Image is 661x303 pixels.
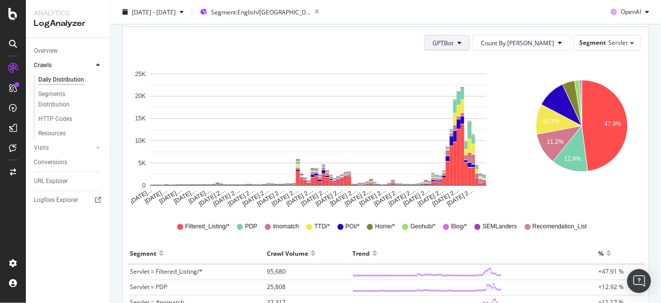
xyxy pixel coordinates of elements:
text: 15K [135,115,145,122]
a: Resources [38,128,103,139]
span: Servlet = PDP [130,283,167,291]
a: Logfiles Explorer [34,195,103,205]
text: 47.9% [604,120,621,127]
a: URL Explorer [34,176,103,187]
a: Overview [34,46,103,56]
div: Crawl Volume [267,245,308,261]
span: Servlet [608,38,628,47]
div: Segment [130,245,156,261]
span: Segment [579,38,606,47]
span: Segment: English/[GEOGRAPHIC_DATA] [211,7,311,16]
a: Conversions [34,157,103,168]
a: HTTP Codes [38,114,103,124]
button: OpenAI [607,4,653,20]
span: Recomendation_List [533,222,587,231]
div: Crawls [34,60,52,71]
div: HTTP Codes [38,114,72,124]
text: 20K [135,93,145,100]
span: +12.92 % [598,283,624,291]
div: Trend [352,245,370,261]
div: % [598,245,604,261]
span: OpenAI [621,7,641,16]
text: 10.7% [543,118,559,125]
span: 95,680 [267,267,286,276]
div: Overview [34,46,58,56]
span: [DATE] - [DATE] [132,7,176,16]
span: PDP [245,222,257,231]
text: 12.9% [564,155,581,162]
div: Segments Distribution [38,89,94,110]
text: 11.2% [547,139,563,146]
div: Open Intercom Messenger [627,269,651,293]
text: 10K [135,137,145,144]
div: Resources [38,128,66,139]
a: Crawls [34,60,93,71]
span: GPTBot [433,39,453,47]
div: Visits [34,143,49,153]
span: TTD/* [315,222,330,231]
button: GPTBot [424,35,470,51]
text: 0 [142,182,146,189]
button: Count By [PERSON_NAME] [472,35,570,51]
a: Daily Distribution [38,75,103,85]
button: [DATE] - [DATE] [118,4,188,20]
span: +47.91 % [598,267,624,276]
span: Count By Day [481,39,554,47]
span: Servlet = Filtered_Listing/* [130,267,203,276]
div: LogAnalyzer [34,18,102,29]
div: Conversions [34,157,67,168]
a: Segments Distribution [38,89,103,110]
span: POI/* [345,222,360,231]
text: 5K [138,160,146,167]
svg: A chart. [525,59,639,208]
div: Daily Distribution [38,75,84,85]
a: Visits [34,143,93,153]
svg: A chart. [131,59,505,208]
div: URL Explorer [34,176,68,187]
span: Geohub/* [411,222,436,231]
div: Logfiles Explorer [34,195,78,205]
div: Analytics [34,8,102,18]
span: Home/* [375,222,395,231]
span: Blog/* [451,222,467,231]
span: SEMLanders [482,222,517,231]
span: 25,808 [267,283,286,291]
span: #nomatch [273,222,299,231]
span: Filtered_Listing/* [185,222,229,231]
text: 25K [135,71,145,78]
button: Segment:English/[GEOGRAPHIC_DATA] [196,4,323,20]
